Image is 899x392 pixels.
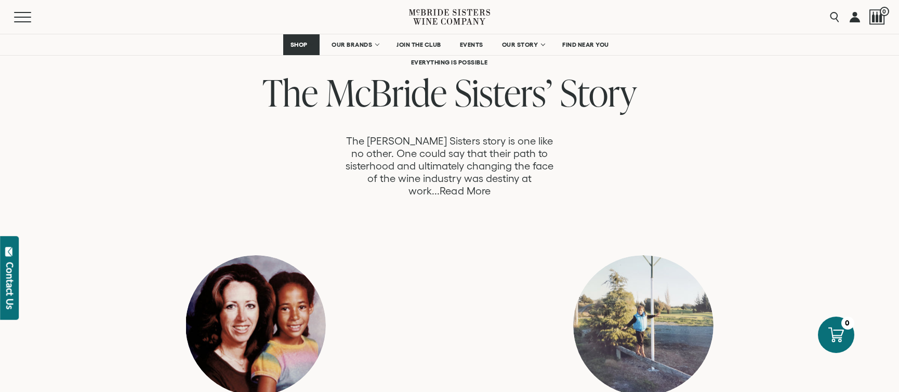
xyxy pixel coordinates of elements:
[556,34,616,55] a: FIND NEAR YOU
[110,59,789,66] h6: Everything is Possible
[440,185,490,197] a: Read More
[880,7,889,16] span: 0
[460,41,483,48] span: EVENTS
[390,34,448,55] a: JOIN THE CLUB
[455,67,552,117] span: Sisters’
[262,67,318,117] span: The
[396,41,441,48] span: JOIN THE CLUB
[5,262,15,309] div: Contact Us
[453,34,490,55] a: EVENTS
[326,67,447,117] span: McBride
[332,41,372,48] span: OUR BRANDS
[841,317,854,330] div: 0
[325,34,385,55] a: OUR BRANDS
[283,34,320,55] a: SHOP
[14,12,51,22] button: Mobile Menu Trigger
[502,41,538,48] span: OUR STORY
[562,41,609,48] span: FIND NEAR YOU
[495,34,551,55] a: OUR STORY
[341,135,558,197] p: The [PERSON_NAME] Sisters story is one like no other. One could say that their path to sisterhood...
[560,67,637,117] span: Story
[290,41,308,48] span: SHOP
